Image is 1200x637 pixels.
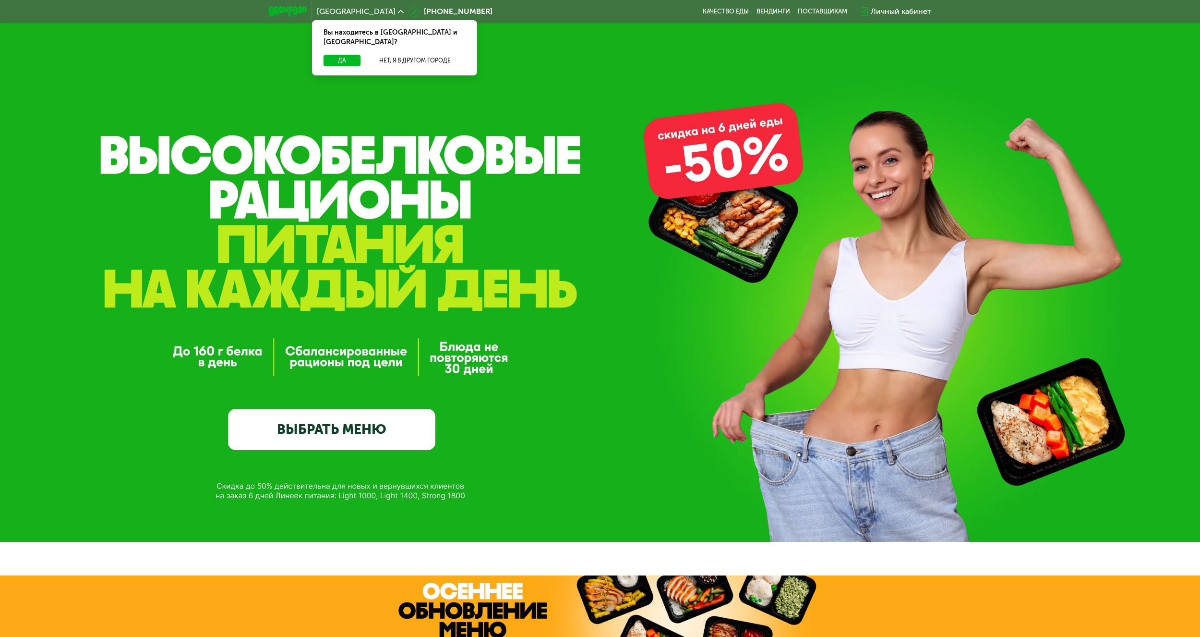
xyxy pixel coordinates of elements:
div: Личный кабинет [871,6,931,17]
button: Нет, я в другом городе [364,55,466,66]
a: [PHONE_NUMBER] [408,6,492,17]
span: [GEOGRAPHIC_DATA] [317,8,396,15]
a: Вендинги [756,8,790,15]
div: поставщикам [798,8,847,15]
a: ВЫБРАТЬ МЕНЮ [228,409,435,451]
div: Вы находитесь в [GEOGRAPHIC_DATA] и [GEOGRAPHIC_DATA]? [312,20,477,55]
a: Качество еды [703,8,749,15]
button: Да [324,55,360,66]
